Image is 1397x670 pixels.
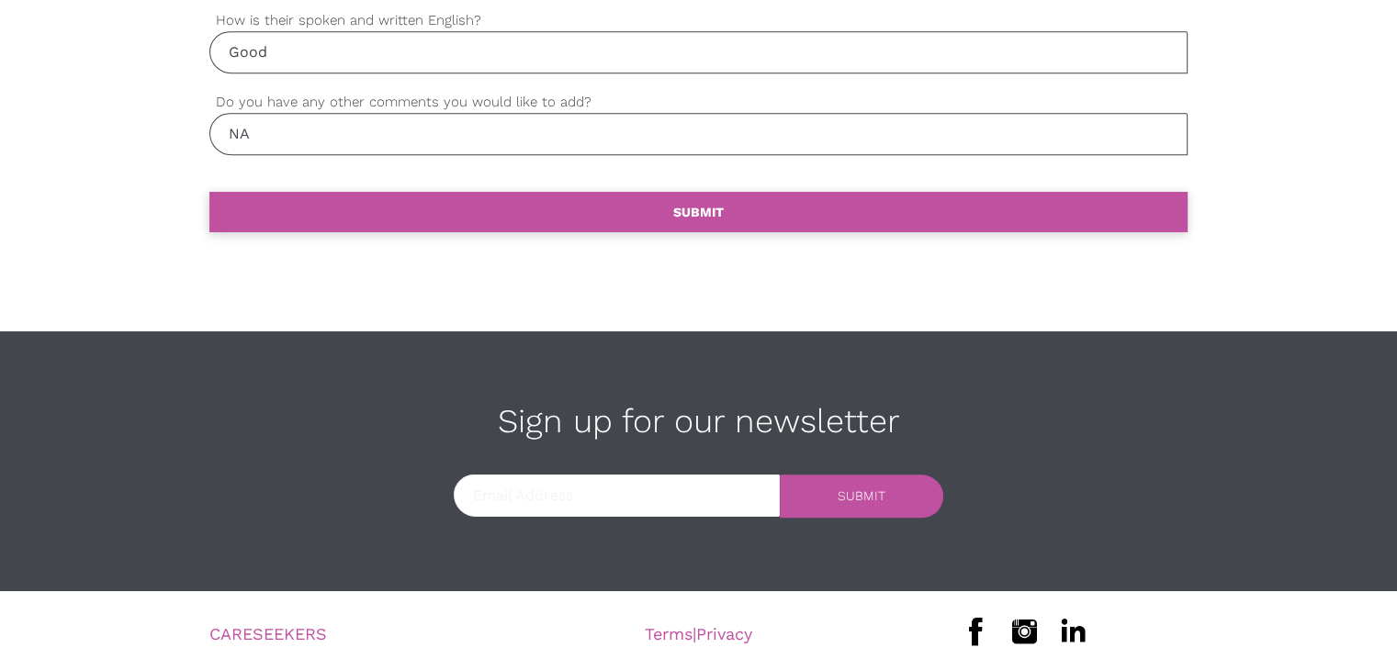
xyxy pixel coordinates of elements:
[209,92,1188,113] label: Do you have any other comments you would like to add?
[953,609,997,653] img: facebook.png
[498,402,900,441] span: Sign up for our newsletter
[1002,609,1046,653] img: instagram.png
[780,475,942,518] a: SUBMIT
[645,624,693,643] a: Terms
[454,475,780,517] input: Email Address
[209,624,327,643] a: CARESEEKERS
[838,489,885,502] div: SUBMIT
[209,192,1188,232] a: SUBMIT
[645,624,752,643] span: |
[673,205,724,219] b: SUBMIT
[1051,609,1095,653] img: linkedin.png
[209,10,1188,31] label: How is their spoken and written English?
[696,624,752,643] a: Privacy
